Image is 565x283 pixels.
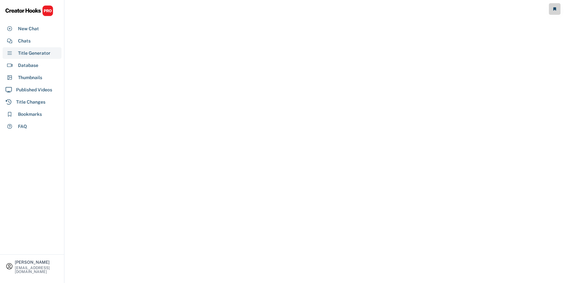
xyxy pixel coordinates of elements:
[15,260,59,264] div: [PERSON_NAME]
[18,111,42,118] div: Bookmarks
[18,62,38,69] div: Database
[18,74,42,81] div: Thumbnails
[18,123,27,130] div: FAQ
[18,25,39,32] div: New Chat
[16,99,45,105] div: Title Changes
[15,266,59,274] div: [EMAIL_ADDRESS][DOMAIN_NAME]
[16,87,52,93] div: Published Videos
[18,50,51,57] div: Title Generator
[5,5,53,16] img: CHPRO%20Logo.svg
[18,38,31,44] div: Chats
